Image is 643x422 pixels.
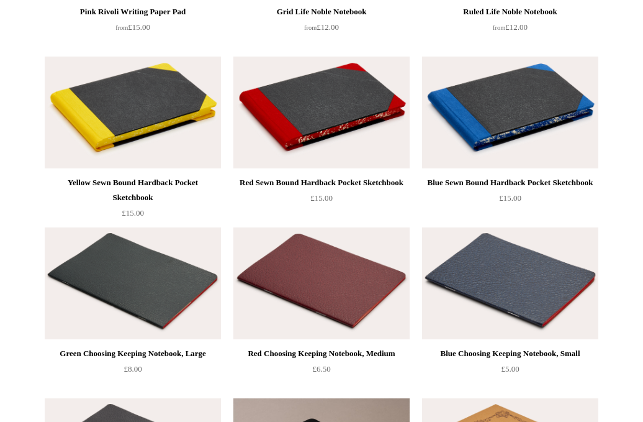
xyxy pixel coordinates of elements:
[124,364,142,374] span: £8.00
[233,175,410,226] a: Red Sewn Bound Hardback Pocket Sketchbook £15.00
[233,57,410,168] a: Red Sewn Bound Hardback Pocket Sketchbook Red Sewn Bound Hardback Pocket Sketchbook
[422,227,598,339] img: Blue Choosing Keeping Notebook, Small
[312,364,330,374] span: £6.50
[304,22,339,32] span: £12.00
[48,346,218,361] div: Green Choosing Keeping Notebook, Large
[45,175,221,226] a: Yellow Sewn Bound Hardback Pocket Sketchbook £15.00
[422,346,598,397] a: Blue Choosing Keeping Notebook, Small £5.00
[310,193,333,203] span: £15.00
[422,175,598,226] a: Blue Sewn Bound Hardback Pocket Sketchbook £15.00
[236,4,407,19] div: Grid Life Noble Notebook
[45,227,221,339] img: Green Choosing Keeping Notebook, Large
[48,4,218,19] div: Pink Rivoli Writing Paper Pad
[122,208,144,218] span: £15.00
[115,24,128,31] span: from
[501,364,519,374] span: £5.00
[493,22,528,32] span: £12.00
[422,4,598,55] a: Ruled Life Noble Notebook from£12.00
[499,193,521,203] span: £15.00
[236,175,407,190] div: Red Sewn Bound Hardback Pocket Sketchbook
[233,346,410,397] a: Red Choosing Keeping Notebook, Medium £6.50
[422,57,598,168] img: Blue Sewn Bound Hardback Pocket Sketchbook
[422,227,598,339] a: Blue Choosing Keeping Notebook, Small Blue Choosing Keeping Notebook, Small
[422,57,598,168] a: Blue Sewn Bound Hardback Pocket Sketchbook Blue Sewn Bound Hardback Pocket Sketchbook
[115,22,150,32] span: £15.00
[425,346,595,361] div: Blue Choosing Keeping Notebook, Small
[45,57,221,168] a: Yellow Sewn Bound Hardback Pocket Sketchbook Yellow Sewn Bound Hardback Pocket Sketchbook
[493,24,505,31] span: from
[45,4,221,55] a: Pink Rivoli Writing Paper Pad from£15.00
[48,175,218,205] div: Yellow Sewn Bound Hardback Pocket Sketchbook
[236,346,407,361] div: Red Choosing Keeping Notebook, Medium
[45,57,221,168] img: Yellow Sewn Bound Hardback Pocket Sketchbook
[233,227,410,339] a: Red Choosing Keeping Notebook, Medium Red Choosing Keeping Notebook, Medium
[304,24,317,31] span: from
[233,57,410,168] img: Red Sewn Bound Hardback Pocket Sketchbook
[425,175,595,190] div: Blue Sewn Bound Hardback Pocket Sketchbook
[233,4,410,55] a: Grid Life Noble Notebook from£12.00
[425,4,595,19] div: Ruled Life Noble Notebook
[233,227,410,339] img: Red Choosing Keeping Notebook, Medium
[45,346,221,397] a: Green Choosing Keeping Notebook, Large £8.00
[45,227,221,339] a: Green Choosing Keeping Notebook, Large Green Choosing Keeping Notebook, Large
